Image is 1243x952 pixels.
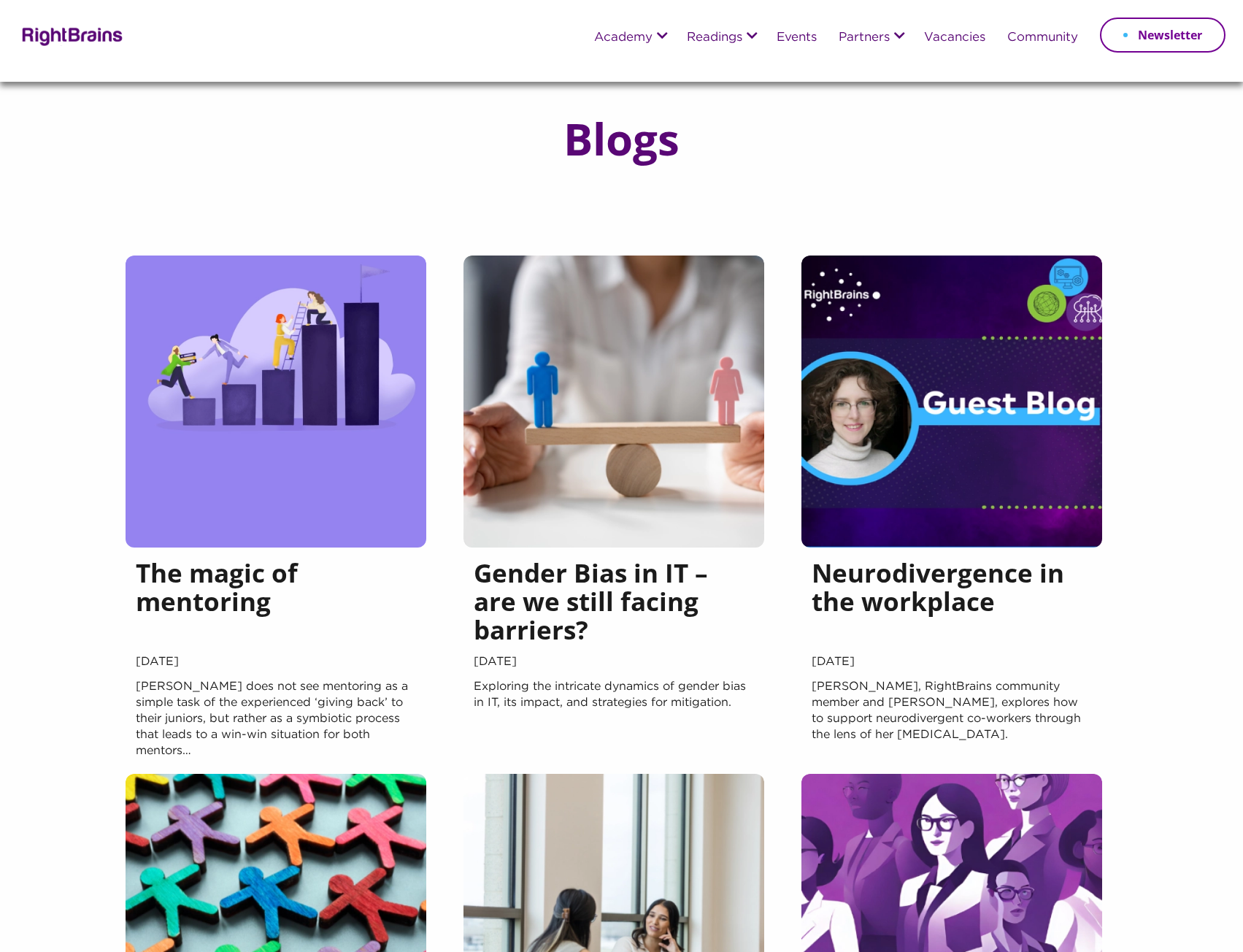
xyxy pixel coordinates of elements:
h5: The magic of mentoring [136,558,416,651]
a: Academy [594,31,653,45]
a: Vacancies [924,31,985,45]
span: [DATE] [136,651,416,673]
a: Gender Bias in IT – are we still facing barriers? [DATE] Exploring the intricate dynamics of gend... [463,396,764,774]
img: Rightbrains [18,25,123,46]
a: Partners [839,31,890,45]
span: [DATE] [474,651,754,673]
p: Exploring the intricate dynamics of gender bias in IT, its impact, and strategies for mitigation. [474,679,754,759]
h5: Gender Bias in IT – are we still facing barriers? [474,558,754,651]
a: Events [777,31,817,45]
a: Readings [687,31,742,45]
h1: Blogs [534,115,709,163]
a: The magic of mentoring [DATE] [PERSON_NAME] does not see mentoring as a simple task of the experi... [126,396,426,774]
h5: Neurodivergence in the workplace [812,558,1092,651]
span: [DATE] [812,651,1092,673]
p: [PERSON_NAME], RightBrains community member and [PERSON_NAME], explores how to support neurodiver... [812,679,1092,759]
a: Community [1007,31,1078,45]
a: Newsletter [1100,18,1225,53]
p: [PERSON_NAME] does not see mentoring as a simple task of the experienced ‘giving back’ to their j... [136,679,416,759]
a: Neurodivergence in the workplace [DATE] [PERSON_NAME], RightBrains community member and [PERSON_N... [801,396,1102,774]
